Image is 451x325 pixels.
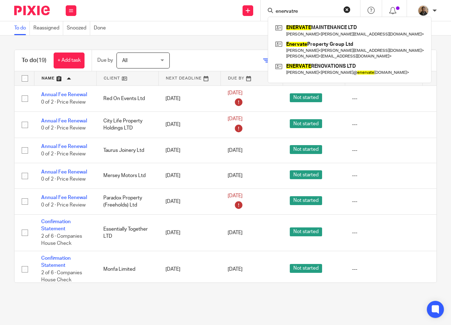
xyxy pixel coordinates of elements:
[228,148,243,153] span: [DATE]
[290,196,322,205] span: Not started
[33,21,63,35] a: Reassigned
[343,6,351,13] button: Clear
[41,256,71,268] a: Confirmation Statement
[228,173,243,178] span: [DATE]
[41,100,86,105] span: 0 of 2 · Price Review
[352,266,415,273] div: ---
[158,251,221,287] td: [DATE]
[41,119,87,123] a: Annual Fee Renewal
[228,116,243,121] span: [DATE]
[158,112,221,138] td: [DATE]
[41,195,87,200] a: Annual Fee Renewal
[54,53,85,68] a: + Add task
[22,57,47,64] h1: To do
[41,234,82,246] span: 2 of 6 · Companies House Check
[158,215,221,251] td: [DATE]
[158,138,221,163] td: [DATE]
[96,251,158,287] td: Monfa Limited
[228,267,243,272] span: [DATE]
[41,170,87,175] a: Annual Fee Renewal
[352,172,415,179] div: ---
[41,126,86,131] span: 0 of 2 · Price Review
[97,57,113,64] p: Due by
[158,86,221,112] td: [DATE]
[290,170,322,179] span: Not started
[290,93,322,102] span: Not started
[14,6,50,15] img: Pixie
[418,5,429,16] img: WhatsApp%20Image%202025-04-23%20.jpg
[352,121,415,128] div: ---
[67,21,90,35] a: Snoozed
[290,119,322,128] span: Not started
[122,58,127,63] span: All
[41,177,86,182] span: 0 of 2 · Price Review
[290,227,322,236] span: Not started
[158,163,221,188] td: [DATE]
[290,264,322,273] span: Not started
[228,230,243,235] span: [DATE]
[352,95,415,102] div: ---
[94,21,109,35] a: Done
[275,9,339,15] input: Search
[14,21,30,35] a: To do
[96,86,158,112] td: Red On Events Ltd
[96,215,158,251] td: Essentially Together LTD
[352,147,415,154] div: ---
[228,193,243,198] span: [DATE]
[352,198,415,205] div: ---
[96,163,158,188] td: Mersey Motors Ltd
[41,92,87,97] a: Annual Fee Renewal
[41,219,71,231] a: Confirmation Statement
[41,203,86,208] span: 0 of 2 · Price Review
[96,188,158,215] td: Paradox Property (Freeholds) Ltd
[96,112,158,138] td: City Life Property Holdings LTD
[228,90,243,95] span: [DATE]
[41,144,87,149] a: Annual Fee Renewal
[37,57,47,63] span: (19)
[41,270,82,283] span: 2 of 6 · Companies House Check
[290,145,322,154] span: Not started
[41,152,86,156] span: 0 of 2 · Price Review
[352,229,415,236] div: ---
[158,188,221,215] td: [DATE]
[96,138,158,163] td: Taurus Joinery Ltd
